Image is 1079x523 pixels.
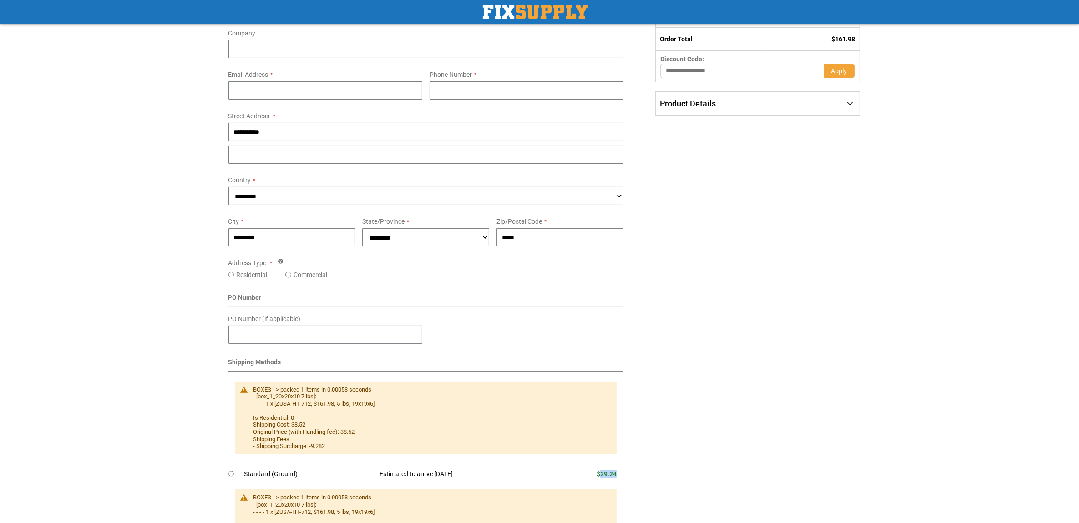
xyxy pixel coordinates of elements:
td: Standard (Ground) [244,464,373,484]
div: PO Number [228,293,624,307]
span: Email Address [228,71,268,78]
div: Shipping Methods [228,357,624,372]
span: Street Address [228,112,270,120]
label: Residential [236,270,267,279]
span: Phone Number [430,71,472,78]
strong: Order Total [660,35,693,43]
label: Commercial [294,270,327,279]
span: Apply [831,67,847,75]
a: store logo [483,5,588,19]
span: Address Type [228,259,267,267]
span: $161.98 [832,35,856,43]
span: Company [228,30,256,37]
img: Fix Industrial Supply [483,5,588,19]
span: Country [228,176,251,184]
td: Estimated to arrive [DATE] [373,464,548,484]
div: BOXES => packed 1 items in 0.00058 seconds - [box_1_20x20x10 7 lbs]: - - - - 1 x [ZUSA-HT-712, $1... [253,386,608,450]
span: Zip/Postal Code [496,218,542,225]
span: City [228,218,239,225]
span: Discount Code: [660,55,704,63]
span: $29.24 [597,470,617,478]
button: Apply [824,64,855,78]
span: Product Details [660,99,716,108]
span: PO Number (if applicable) [228,315,301,322]
span: State/Province [362,218,405,225]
